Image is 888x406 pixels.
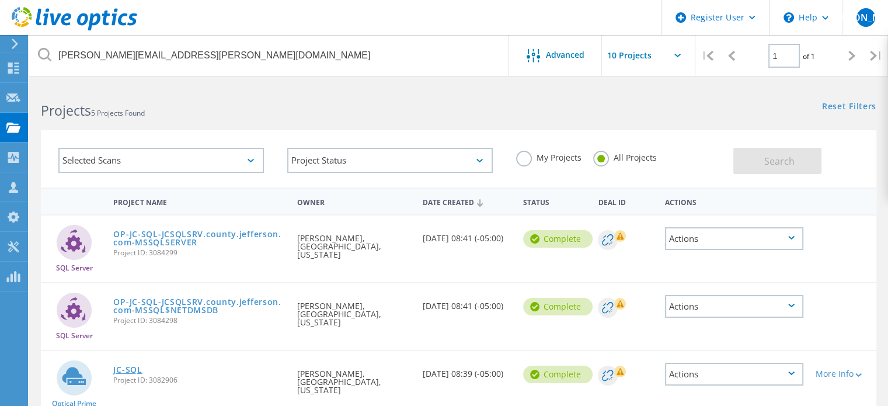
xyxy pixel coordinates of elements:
div: Actions [665,363,804,386]
div: Owner [291,190,417,212]
span: SQL Server [56,265,93,272]
div: Complete [523,298,593,315]
button: Search [733,148,821,174]
div: Status [517,190,593,212]
label: My Projects [516,151,581,162]
div: Complete [523,230,593,248]
div: [PERSON_NAME], [GEOGRAPHIC_DATA], [US_STATE] [291,216,417,270]
div: [PERSON_NAME], [GEOGRAPHIC_DATA], [US_STATE] [291,283,417,338]
span: Advanced [546,51,584,59]
div: Actions [665,295,804,318]
a: JC-SQL [113,366,142,374]
b: Projects [41,101,91,120]
span: Search [764,155,795,168]
span: Project ID: 3084299 [113,249,285,256]
svg: \n [783,12,794,23]
div: Actions [659,190,810,212]
span: SQL Server [56,332,93,339]
div: | [864,35,888,77]
a: Live Optics Dashboard [12,25,137,33]
div: [DATE] 08:41 (-05:00) [417,216,517,254]
span: Project ID: 3082906 [113,377,285,384]
div: Date Created [417,190,517,213]
div: Selected Scans [58,148,264,173]
span: 5 Projects Found [91,108,145,118]
div: Complete [523,366,593,383]
div: [PERSON_NAME], [GEOGRAPHIC_DATA], [US_STATE] [291,351,417,406]
span: Project ID: 3084298 [113,317,285,324]
a: OP-JC-SQL-JCSQLSRV.county.jefferson.com-MSSQLSERVER [113,230,285,247]
a: OP-JC-SQL-JCSQLSRV.county.jefferson.com-MSSQL$NETDMSDB [113,298,285,314]
div: [DATE] 08:39 (-05:00) [417,351,517,390]
div: Deal Id [592,190,659,212]
div: | [695,35,719,77]
div: More Info [815,370,870,378]
input: Search projects by name, owner, ID, company, etc [29,35,509,76]
div: Actions [665,227,804,250]
span: of 1 [803,51,815,61]
label: All Projects [593,151,657,162]
a: Reset Filters [822,102,876,112]
div: Project Status [287,148,493,173]
div: Project Name [107,190,291,212]
div: [DATE] 08:41 (-05:00) [417,283,517,322]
